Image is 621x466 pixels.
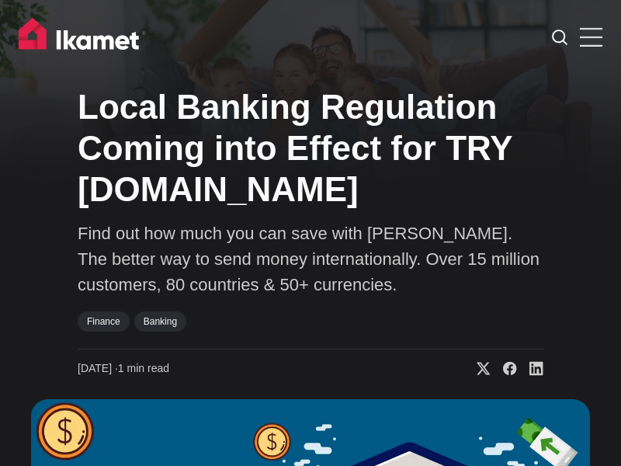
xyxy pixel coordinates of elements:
[19,18,146,57] img: Ikamet home
[491,361,517,377] a: Share on Facebook
[78,87,543,210] h1: Local Banking Regulation Coming into Effect for TRY [DOMAIN_NAME]
[78,361,169,377] time: 1 min read
[78,311,130,332] a: Finance
[134,311,186,332] a: Banking
[78,221,543,297] p: Find out how much you can save with [PERSON_NAME]. The better way to send money internationally. ...
[517,361,543,377] a: Share on Linkedin
[78,362,118,374] span: [DATE] ∙
[464,361,491,377] a: Share on X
